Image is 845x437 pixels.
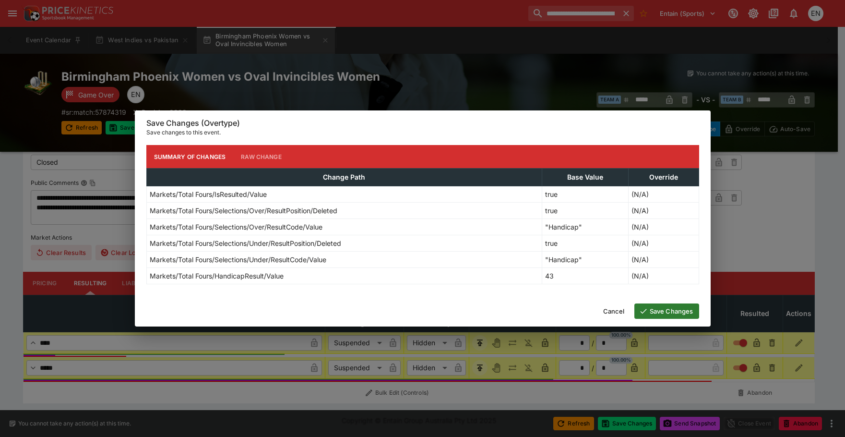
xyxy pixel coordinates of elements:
[629,252,699,268] td: (N/A)
[542,186,629,203] td: true
[629,186,699,203] td: (N/A)
[146,145,234,168] button: Summary of Changes
[634,303,699,319] button: Save Changes
[629,203,699,219] td: (N/A)
[150,189,267,199] p: Markets/Total Fours/IsResulted/Value
[542,268,629,284] td: 43
[146,169,542,186] th: Change Path
[542,203,629,219] td: true
[150,271,284,281] p: Markets/Total Fours/HandicapResult/Value
[542,219,629,235] td: "Handicap"
[150,238,341,248] p: Markets/Total Fours/Selections/Under/ResultPosition/Deleted
[542,252,629,268] td: "Handicap"
[629,169,699,186] th: Override
[150,255,326,265] p: Markets/Total Fours/Selections/Under/ResultCode/Value
[150,206,337,216] p: Markets/Total Fours/Selections/Over/ResultPosition/Deleted
[597,303,631,319] button: Cancel
[233,145,289,168] button: Raw Change
[146,128,699,137] p: Save changes to this event.
[629,235,699,252] td: (N/A)
[150,222,322,232] p: Markets/Total Fours/Selections/Over/ResultCode/Value
[542,169,629,186] th: Base Value
[629,219,699,235] td: (N/A)
[629,268,699,284] td: (N/A)
[146,118,699,128] h6: Save Changes (Overtype)
[542,235,629,252] td: true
